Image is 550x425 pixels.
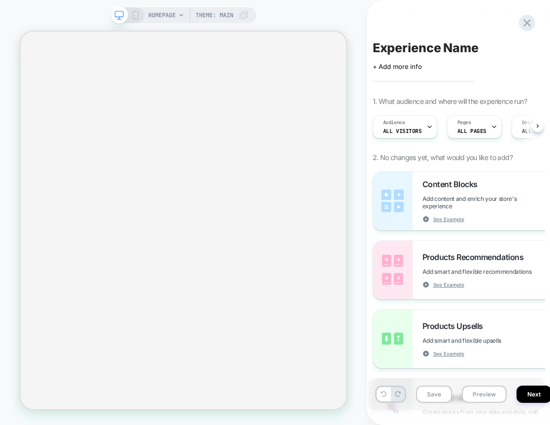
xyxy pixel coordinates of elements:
[433,281,464,288] span: See Example
[422,179,483,189] span: Content Blocks
[373,153,513,162] span: 2. No changes yet, what would you like to add?
[373,97,527,105] span: 1. What audience and where will the experience run?
[383,128,422,134] span: All Visitors
[383,119,405,126] span: Audience
[373,63,422,70] span: + Add more info
[457,128,486,134] span: ALL PAGES
[416,386,452,403] button: Save
[433,350,464,357] span: See Example
[422,321,488,331] span: Products Upsells
[433,216,464,223] span: See Example
[422,337,526,344] span: Add smart and flexible upsells
[422,252,528,262] span: Products Recommendations
[195,7,233,23] span: Theme: MAIN
[522,119,541,126] span: Devices
[148,7,176,23] span: HOMEPAGE
[462,386,507,403] button: Preview
[373,40,479,55] span: Experience Name
[457,119,471,126] span: Pages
